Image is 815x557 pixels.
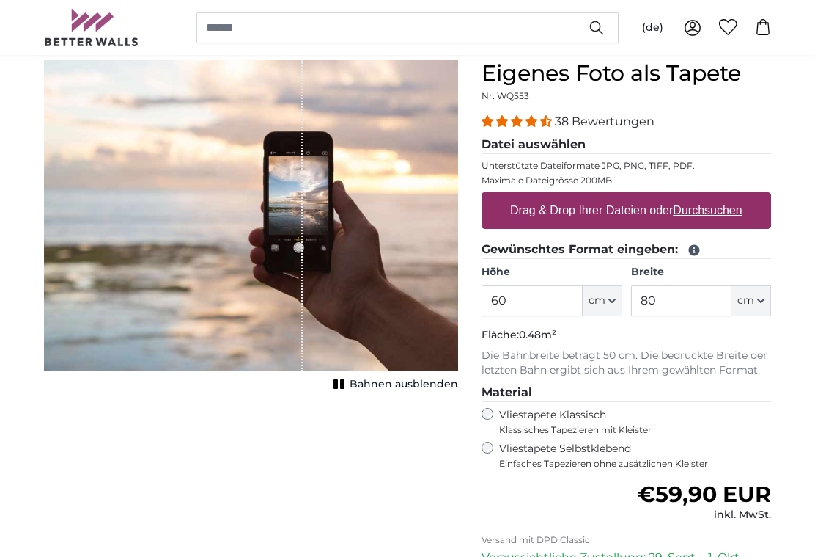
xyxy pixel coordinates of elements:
[482,349,771,378] p: Die Bahnbreite beträgt 50 cm. Die bedruckte Breite der letzten Bahn ergibt sich aus Ihrem gewählt...
[638,508,771,523] div: inkl. MwSt.
[482,241,771,259] legend: Gewünschtes Format eingeben:
[350,377,458,392] span: Bahnen ausblenden
[499,424,759,436] span: Klassisches Tapezieren mit Kleister
[44,60,458,395] div: 1 of 1
[499,458,771,470] span: Einfaches Tapezieren ohne zusätzlichen Kleister
[44,9,139,46] img: Betterwalls
[555,114,654,128] span: 38 Bewertungen
[504,196,748,225] label: Drag & Drop Ihrer Dateien oder
[583,285,622,316] button: cm
[499,442,771,470] label: Vliestapete Selbstklebend
[329,374,458,395] button: Bahnen ausblenden
[482,534,771,546] p: Versand mit DPD Classic
[482,160,771,172] p: Unterstützte Dateiformate JPG, PNG, TIFF, PDF.
[631,265,771,280] label: Breite
[482,328,771,343] p: Fläche:
[638,481,771,508] span: €59,90 EUR
[482,60,771,87] h1: Eigenes Foto als Tapete
[482,90,529,101] span: Nr. WQ553
[737,294,754,308] span: cm
[482,175,771,186] p: Maximale Dateigrösse 200MB.
[482,265,622,280] label: Höhe
[731,285,771,316] button: cm
[519,328,556,341] span: 0.48m²
[482,384,771,402] legend: Material
[482,136,771,154] legend: Datei auswählen
[499,408,759,436] label: Vliestapete Klassisch
[482,114,555,128] span: 4.34 stars
[589,294,605,308] span: cm
[674,204,742,216] u: Durchsuchen
[630,15,675,41] button: (de)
